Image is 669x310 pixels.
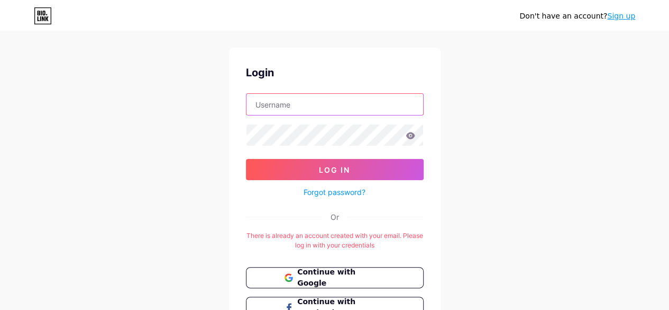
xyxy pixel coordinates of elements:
a: Forgot password? [304,187,365,198]
div: Login [246,65,424,81]
input: Username [246,94,423,115]
div: Don't have an account? [519,11,635,22]
div: Or [331,211,339,223]
span: Log In [319,165,350,174]
button: Continue with Google [246,267,424,288]
div: There is already an account created with your email. Please log in with your credentials [246,231,424,250]
a: Sign up [607,12,635,20]
button: Log In [246,159,424,180]
span: Continue with Google [297,267,384,289]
